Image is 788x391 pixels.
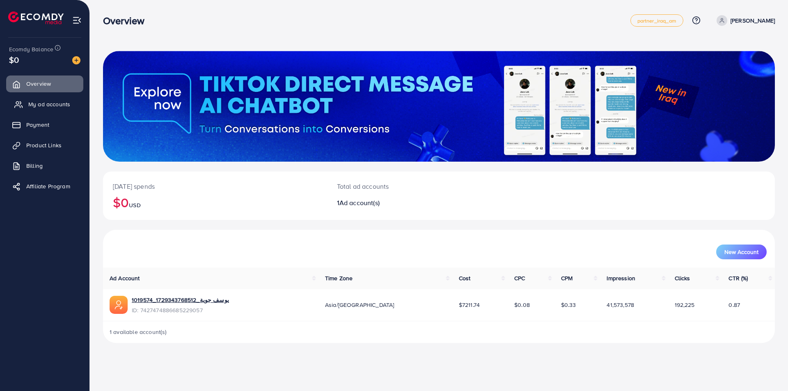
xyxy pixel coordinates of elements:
p: Total ad accounts [337,181,485,191]
span: $0.33 [561,301,576,309]
img: menu [72,16,82,25]
a: Product Links [6,137,83,153]
span: Ecomdy Balance [9,45,53,53]
span: USD [129,201,140,209]
a: Billing [6,158,83,174]
h2: 1 [337,199,485,207]
a: Payment [6,117,83,133]
img: image [72,56,80,64]
span: Ad account(s) [339,198,380,207]
a: 1019574_يوسف جوية_1729343768512 [132,296,229,304]
span: 192,225 [675,301,695,309]
span: Affiliate Program [26,182,70,190]
span: CPM [561,274,573,282]
span: Product Links [26,141,62,149]
a: Overview [6,75,83,92]
span: Asia/[GEOGRAPHIC_DATA] [325,301,394,309]
span: Impression [607,274,635,282]
span: Ad Account [110,274,140,282]
span: ID: 7427474886685229057 [132,306,229,314]
p: [DATE] spends [113,181,317,191]
span: Cost [459,274,471,282]
span: Clicks [675,274,690,282]
span: partner_iraq_am [637,18,676,23]
h3: Overview [103,15,151,27]
span: $0 [9,54,19,66]
a: Affiliate Program [6,178,83,194]
h2: $0 [113,194,317,210]
span: 0.87 [728,301,740,309]
a: My ad accounts [6,96,83,112]
span: Overview [26,80,51,88]
span: My ad accounts [28,100,70,108]
span: CPC [514,274,525,282]
span: New Account [724,249,758,255]
button: New Account [716,245,767,259]
span: 1 available account(s) [110,328,167,336]
a: partner_iraq_am [630,14,683,27]
span: Billing [26,162,43,170]
a: [PERSON_NAME] [713,15,775,26]
img: logo [8,11,64,24]
span: Payment [26,121,49,129]
span: Time Zone [325,274,353,282]
span: 41,573,578 [607,301,634,309]
span: $7211.74 [459,301,480,309]
img: ic-ads-acc.e4c84228.svg [110,296,128,314]
span: CTR (%) [728,274,748,282]
span: $0.08 [514,301,530,309]
p: [PERSON_NAME] [731,16,775,25]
